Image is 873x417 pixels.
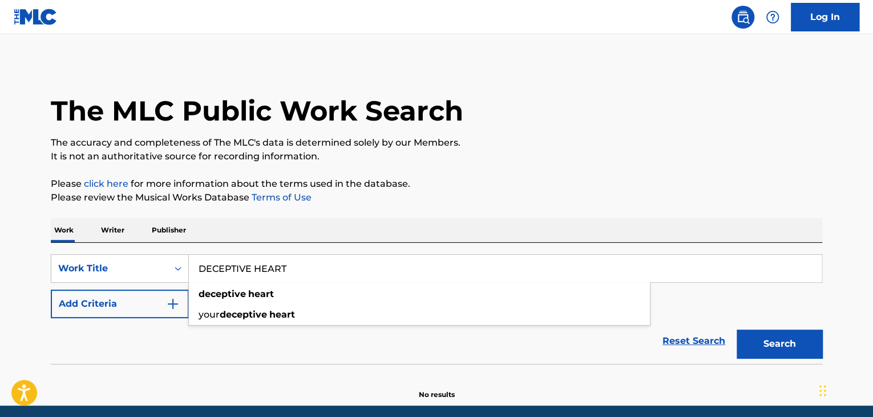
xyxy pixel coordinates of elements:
[51,254,822,364] form: Search Form
[51,177,822,191] p: Please for more information about the terms used in the database.
[51,150,822,163] p: It is not an authoritative source for recording information.
[248,288,274,299] strong: heart
[220,309,267,320] strong: deceptive
[816,362,873,417] iframe: Chat Widget
[737,330,822,358] button: Search
[51,290,189,318] button: Add Criteria
[98,218,128,242] p: Writer
[51,94,463,128] h1: The MLC Public Work Search
[199,288,246,299] strong: deceptive
[51,218,77,242] p: Work
[736,10,750,24] img: search
[51,191,822,205] p: Please review the Musical Works Database
[419,376,455,400] p: No results
[14,9,58,25] img: MLC Logo
[819,374,826,408] div: Drag
[766,10,779,24] img: help
[166,297,180,311] img: 9d2ae6d4665cec9f34b9.svg
[84,178,128,189] a: click here
[51,136,822,150] p: The accuracy and completeness of The MLC's data is determined solely by our Members.
[58,262,161,275] div: Work Title
[761,6,784,29] div: Help
[791,3,859,31] a: Log In
[249,192,312,203] a: Terms of Use
[657,328,731,354] a: Reset Search
[148,218,189,242] p: Publisher
[731,6,754,29] a: Public Search
[199,309,220,320] span: your
[269,309,295,320] strong: heart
